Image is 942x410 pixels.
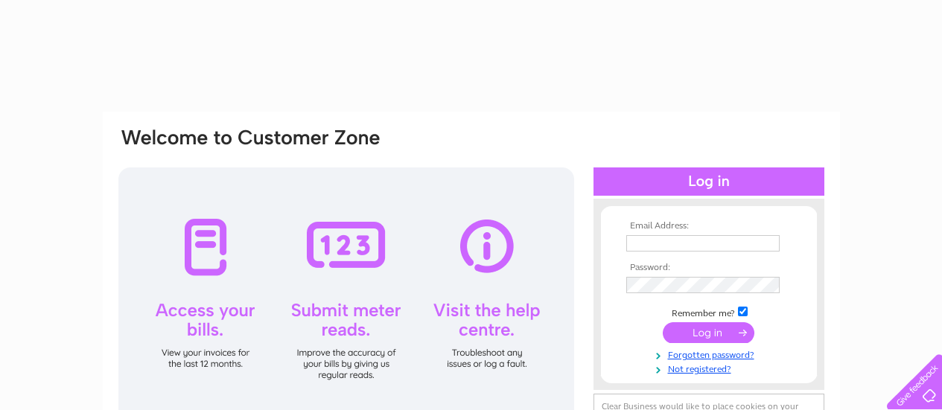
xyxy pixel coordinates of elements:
a: Forgotten password? [626,347,795,361]
a: Not registered? [626,361,795,375]
th: Email Address: [623,221,795,231]
input: Submit [663,322,754,343]
th: Password: [623,263,795,273]
td: Remember me? [623,304,795,319]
